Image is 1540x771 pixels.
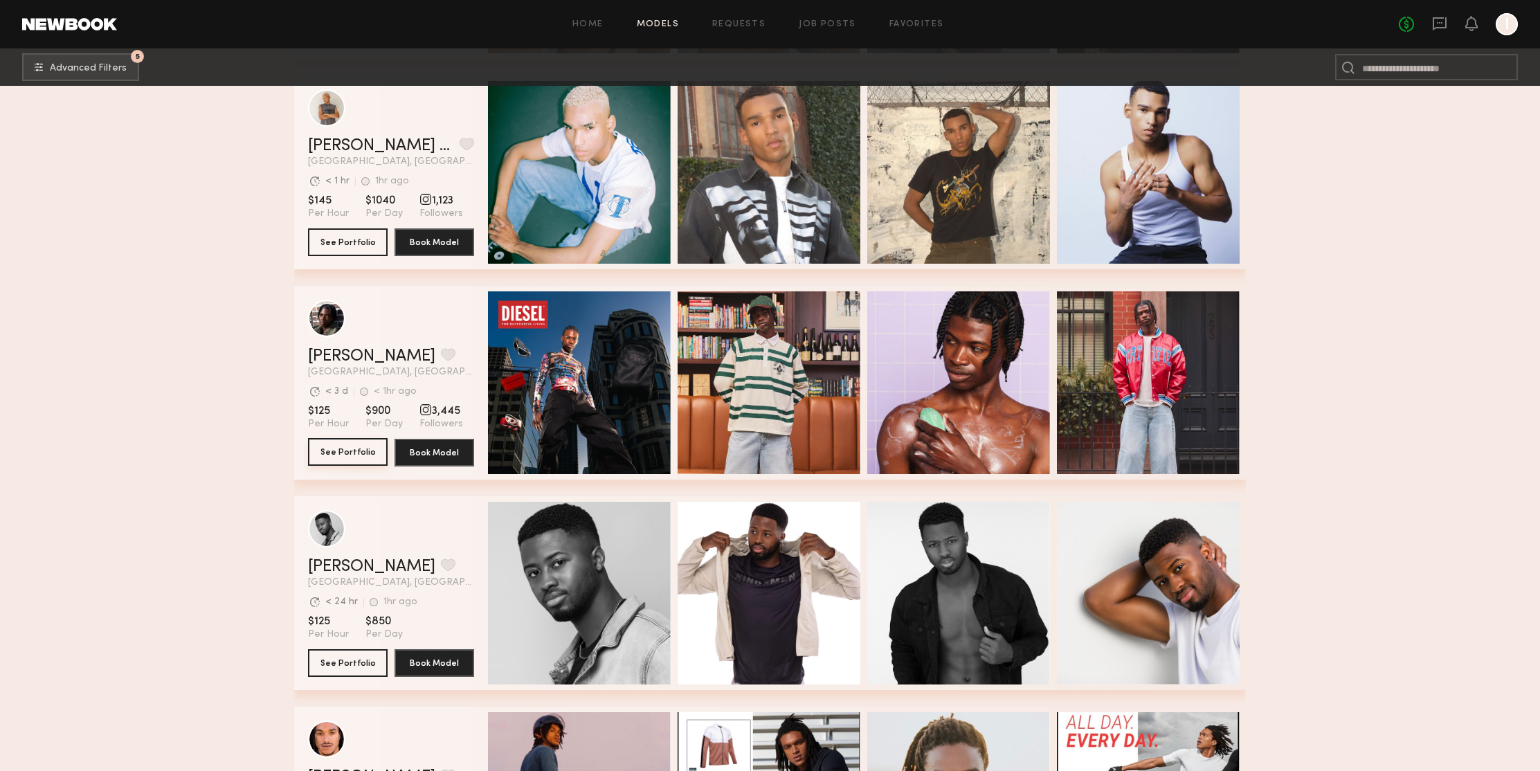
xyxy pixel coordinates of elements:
[308,649,388,677] button: See Portfolio
[308,208,349,220] span: Per Hour
[308,348,435,365] a: [PERSON_NAME]
[325,387,348,397] div: < 3 d
[889,20,944,29] a: Favorites
[395,439,474,466] button: Book Model
[308,628,349,641] span: Per Hour
[308,438,388,466] button: See Portfolio
[308,194,349,208] span: $145
[395,228,474,256] button: Book Model
[22,53,139,81] button: 5Advanced Filters
[308,559,435,575] a: [PERSON_NAME]
[572,20,604,29] a: Home
[374,387,417,397] div: < 1hr ago
[50,64,127,73] span: Advanced Filters
[419,418,463,430] span: Followers
[365,208,403,220] span: Per Day
[799,20,856,29] a: Job Posts
[383,597,417,607] div: 1hr ago
[308,615,349,628] span: $125
[365,404,403,418] span: $900
[365,615,403,628] span: $850
[1496,13,1518,35] a: I
[308,578,474,588] span: [GEOGRAPHIC_DATA], [GEOGRAPHIC_DATA]
[136,53,140,60] span: 5
[308,418,349,430] span: Per Hour
[419,194,463,208] span: 1,123
[375,176,409,186] div: 1hr ago
[308,368,474,377] span: [GEOGRAPHIC_DATA], [GEOGRAPHIC_DATA]
[308,157,474,167] span: [GEOGRAPHIC_DATA], [GEOGRAPHIC_DATA]
[308,404,349,418] span: $125
[308,228,388,256] button: See Portfolio
[419,404,463,418] span: 3,445
[325,176,350,186] div: < 1 hr
[365,194,403,208] span: $1040
[308,138,454,154] a: [PERSON_NAME] O.
[365,628,403,641] span: Per Day
[637,20,679,29] a: Models
[419,208,463,220] span: Followers
[365,418,403,430] span: Per Day
[395,649,474,677] button: Book Model
[308,439,388,466] a: See Portfolio
[325,597,358,607] div: < 24 hr
[712,20,766,29] a: Requests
